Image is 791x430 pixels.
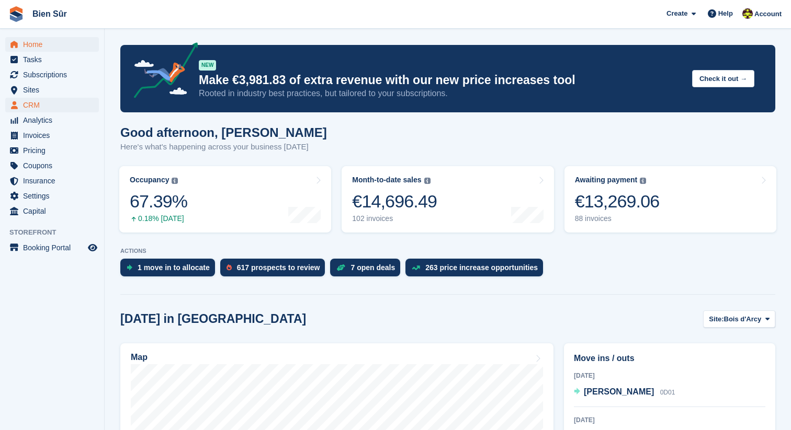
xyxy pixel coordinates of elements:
[27,27,115,36] div: Domain: [DOMAIN_NAME]
[130,176,169,184] div: Occupancy
[127,264,132,271] img: move_ins_to_allocate_icon-fdf77a2bb77ea45bf5b3d319d69a93e2d87916cf1d5bf7949dd705db3b84f3ca.svg
[23,113,86,127] span: Analytics
[5,189,99,203] a: menu
[172,178,178,184] img: icon-info-grey-7440780725fd019a000dd9b08b2336e03edf1995a4989e88bcd33f0948082b44.svg
[119,166,331,233] a: Occupancy 67.39% 0.18% [DATE]
[342,166,553,233] a: Month-to-date sales €14,696.49 102 invoices
[5,173,99,188] a: menu
[574,371,765,380] div: [DATE]
[23,240,86,255] span: Booking Portal
[5,158,99,173] a: menu
[564,166,776,233] a: Awaiting payment €13,269.06 88 invoices
[330,259,405,282] a: 7 open deals
[120,248,775,254] p: ACTIONS
[5,143,99,158] a: menu
[227,264,232,271] img: prospect-51fa495bee0391a8d652442698ab0144808aea92771e9ea1ae160a38d050c398.svg
[29,17,51,25] div: v 4.0.25
[5,98,99,112] a: menu
[30,66,39,74] img: tab_domain_overview_orange.svg
[754,9,782,19] span: Account
[351,263,395,272] div: 7 open deals
[199,73,684,88] p: Make €3,981.83 of extra revenue with our new price increases tool
[120,125,327,140] h1: Good afternoon, [PERSON_NAME]
[425,263,538,272] div: 263 price increase opportunities
[703,310,775,328] button: Site: Bois d'Arcy
[742,8,753,19] img: Marie Tran
[724,314,762,324] span: Bois d'Arcy
[28,5,71,22] a: Bien Sûr
[5,37,99,52] a: menu
[574,352,765,365] h2: Move ins / outs
[5,204,99,218] a: menu
[574,415,765,425] div: [DATE]
[120,141,327,153] p: Here's what's happening across your business [DATE]
[199,60,216,71] div: NEW
[120,312,306,326] h2: [DATE] in [GEOGRAPHIC_DATA]
[5,67,99,82] a: menu
[575,176,638,184] div: Awaiting payment
[23,143,86,158] span: Pricing
[106,66,114,74] img: tab_keywords_by_traffic_grey.svg
[23,52,86,67] span: Tasks
[352,214,437,223] div: 102 invoices
[23,128,86,143] span: Invoices
[574,386,675,399] a: [PERSON_NAME] 0D01
[42,67,94,74] div: Domain Overview
[23,173,86,188] span: Insurance
[17,27,25,36] img: website_grey.svg
[5,113,99,127] a: menu
[237,263,320,272] div: 617 prospects to review
[23,37,86,52] span: Home
[5,240,99,255] a: menu
[130,191,187,212] div: 67.39%
[120,259,220,282] a: 1 move in to allocate
[8,6,24,22] img: stora-icon-8386f47178a22dfd0bd8f6a31ec36ba5ce8667c1dd55bd0f319d3a0aa187defe.svg
[5,128,99,143] a: menu
[424,178,431,184] img: icon-info-grey-7440780725fd019a000dd9b08b2336e03edf1995a4989e88bcd33f0948082b44.svg
[412,265,420,270] img: price_increase_opportunities-93ffe204e8149a01c8c9dc8f82e8f89637d9d84a8eef4429ea346261dce0b2c0.svg
[352,176,421,184] div: Month-to-date sales
[718,8,733,19] span: Help
[5,52,99,67] a: menu
[5,83,99,97] a: menu
[131,353,148,362] h2: Map
[336,264,345,271] img: deal-1b604bf984904fb50ccaf53a9ad4b4a5d6e5aea283cecdc64d6e3604feb123c2.svg
[23,158,86,173] span: Coupons
[138,263,210,272] div: 1 move in to allocate
[575,191,660,212] div: €13,269.06
[23,98,86,112] span: CRM
[23,67,86,82] span: Subscriptions
[23,204,86,218] span: Capital
[125,42,198,102] img: price-adjustments-announcement-icon-8257ccfd72463d97f412b2fc003d46551f7dbcb40ab6d574587a9cd5c0d94...
[9,227,104,238] span: Storefront
[640,178,646,184] img: icon-info-grey-7440780725fd019a000dd9b08b2336e03edf1995a4989e88bcd33f0948082b44.svg
[86,241,99,254] a: Preview store
[666,8,687,19] span: Create
[220,259,331,282] a: 617 prospects to review
[23,83,86,97] span: Sites
[23,189,86,203] span: Settings
[130,214,187,223] div: 0.18% [DATE]
[692,70,754,87] button: Check it out →
[709,314,724,324] span: Site:
[352,191,437,212] div: €14,696.49
[660,389,675,396] span: 0D01
[405,259,548,282] a: 263 price increase opportunities
[575,214,660,223] div: 88 invoices
[117,67,173,74] div: Keywords by Traffic
[584,387,654,396] span: [PERSON_NAME]
[199,88,684,99] p: Rooted in industry best practices, but tailored to your subscriptions.
[17,17,25,25] img: logo_orange.svg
